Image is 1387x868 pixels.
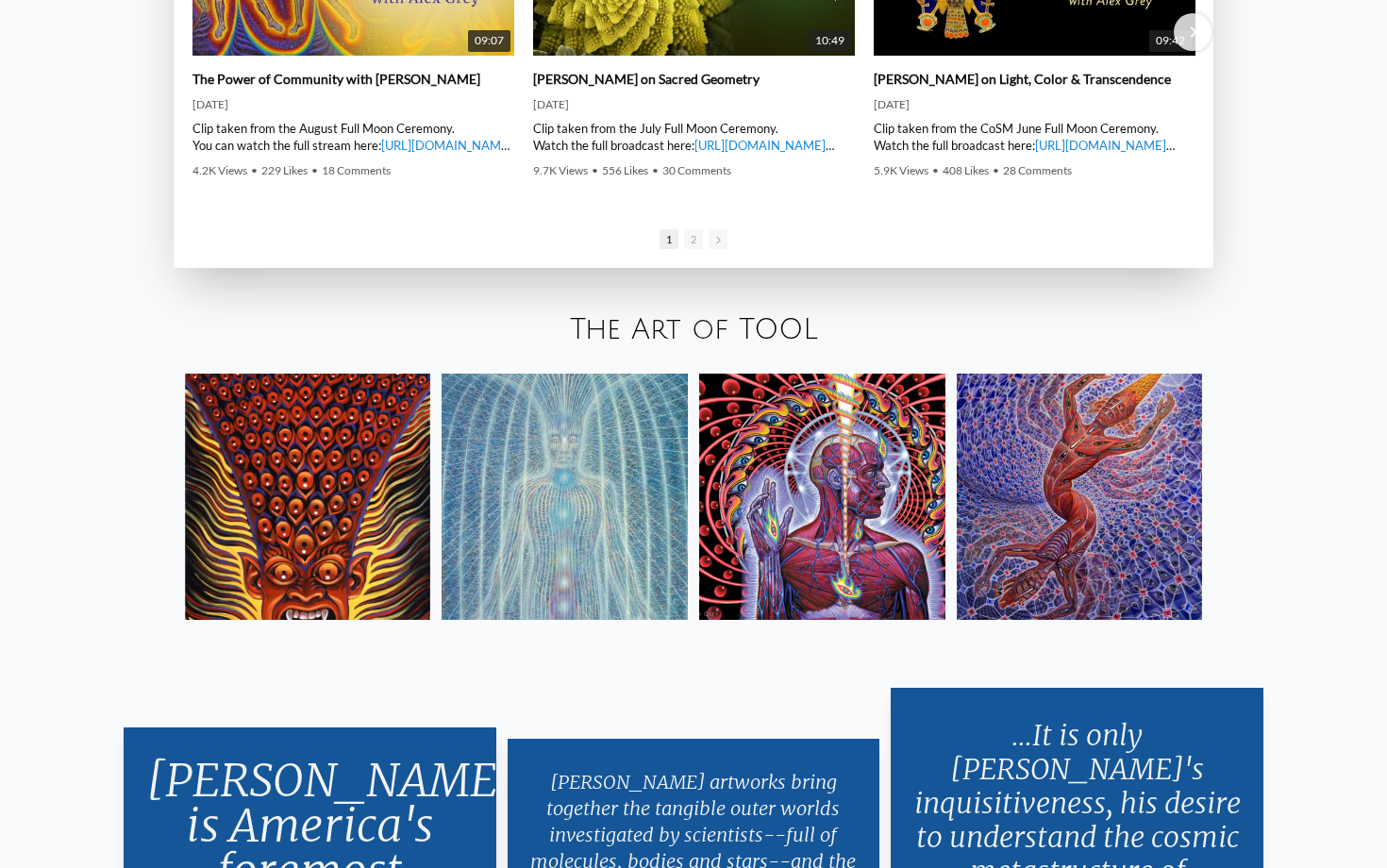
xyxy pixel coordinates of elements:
[660,229,678,249] span: Go to slide 1
[533,163,588,177] span: 9.7K Views
[932,163,939,177] span: •
[322,163,391,177] span: 18 Comments
[1003,163,1072,177] span: 28 Comments
[684,229,703,249] span: Go to slide 2
[602,163,648,177] span: 556 Likes
[192,71,480,88] a: The Power of Community with [PERSON_NAME]
[809,30,851,52] span: 10:49
[943,163,989,177] span: 408 Likes
[1149,30,1192,52] span: 09:42
[652,163,659,177] span: •
[468,30,510,52] span: 09:07
[694,138,826,153] a: [URL][DOMAIN_NAME]
[1174,13,1212,51] div: Next slide
[192,120,514,154] div: Clip taken from the August Full Moon Ceremony. You can watch the full stream here: | [PERSON_NAME...
[533,71,760,88] a: [PERSON_NAME] on Sacred Geometry
[993,163,999,177] span: •
[874,71,1171,88] a: [PERSON_NAME] on Light, Color & Transcendence
[874,163,928,177] span: 5.9K Views
[381,138,512,153] a: [URL][DOMAIN_NAME]
[261,163,308,177] span: 229 Likes
[709,229,727,249] span: Go to next slide
[570,314,818,345] a: The Art of TOOL
[874,120,1195,154] div: Clip taken from the CoSM June Full Moon Ceremony. Watch the full broadcast here: | [PERSON_NAME] ...
[192,97,514,112] div: [DATE]
[874,97,1195,112] div: [DATE]
[311,163,318,177] span: •
[592,163,598,177] span: •
[533,120,855,154] div: Clip taken from the July Full Moon Ceremony. Watch the full broadcast here: | [PERSON_NAME] | ► W...
[533,97,855,112] div: [DATE]
[1035,138,1166,153] a: [URL][DOMAIN_NAME]
[251,163,258,177] span: •
[192,163,247,177] span: 4.2K Views
[662,163,731,177] span: 30 Comments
